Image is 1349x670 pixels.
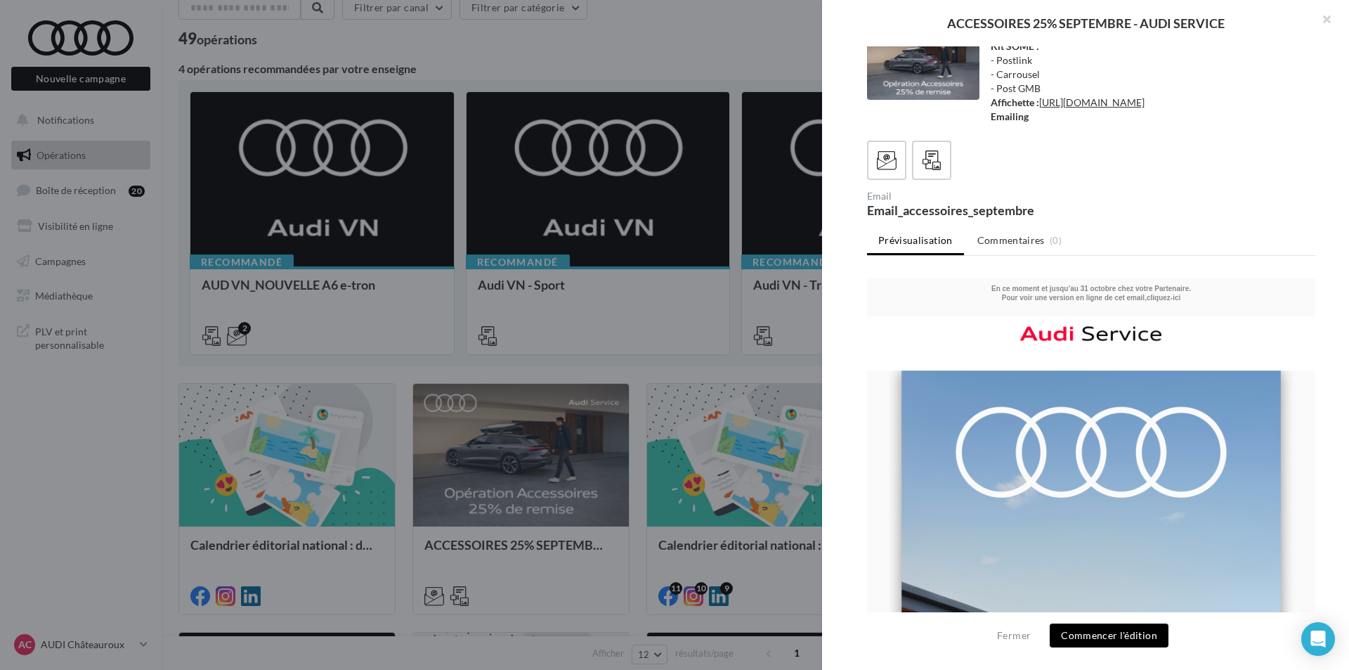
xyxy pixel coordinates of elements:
[1301,622,1335,656] div: Open Intercom Messenger
[845,17,1327,30] div: ACCESSOIRES 25% SEPTEMBRE - AUDI SERVICE
[991,40,1039,52] strong: Kit SOME :
[867,204,1086,217] div: Email_accessoires_septembre
[1050,235,1062,246] span: (0)
[1050,624,1168,648] button: Commencer l'édition
[977,233,1045,247] span: Commentaires
[991,110,1029,122] strong: Emailing
[135,15,314,23] font: Pour voir une version en ligne de cet email,
[1039,96,1145,108] a: [URL][DOMAIN_NAME]
[991,627,1036,644] button: Fermer
[867,191,1086,201] div: Email
[991,39,1305,124] div: - Postlink - Carrousel - Post GMB
[280,15,313,23] a: cliquez-ici
[124,6,324,14] b: En ce moment et jusqu’au 31 octobre chez votre Partenaire.
[991,96,1039,108] strong: Affichette :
